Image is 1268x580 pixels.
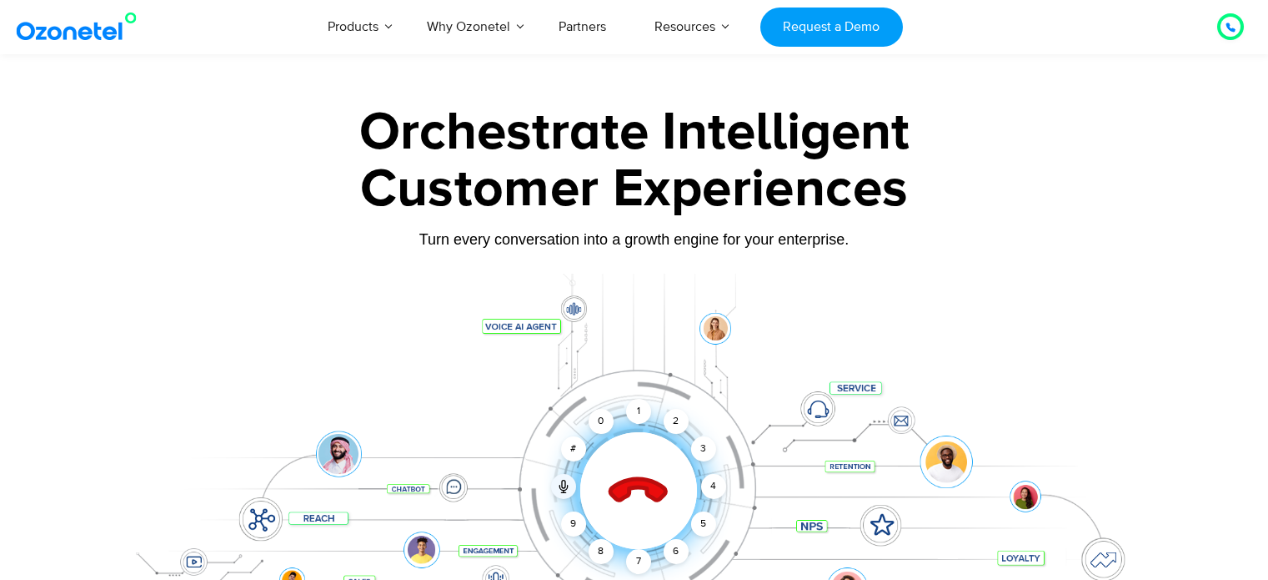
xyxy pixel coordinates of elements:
[561,436,586,461] div: #
[664,539,689,564] div: 6
[589,409,614,434] div: 0
[113,149,1155,229] div: Customer Experiences
[113,230,1155,249] div: Turn every conversation into a growth engine for your enterprise.
[690,436,715,461] div: 3
[664,409,689,434] div: 2
[589,539,614,564] div: 8
[561,512,586,537] div: 9
[626,549,651,574] div: 7
[626,399,651,424] div: 1
[760,8,903,47] a: Request a Demo
[690,512,715,537] div: 5
[113,106,1155,159] div: Orchestrate Intelligent
[701,474,726,499] div: 4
